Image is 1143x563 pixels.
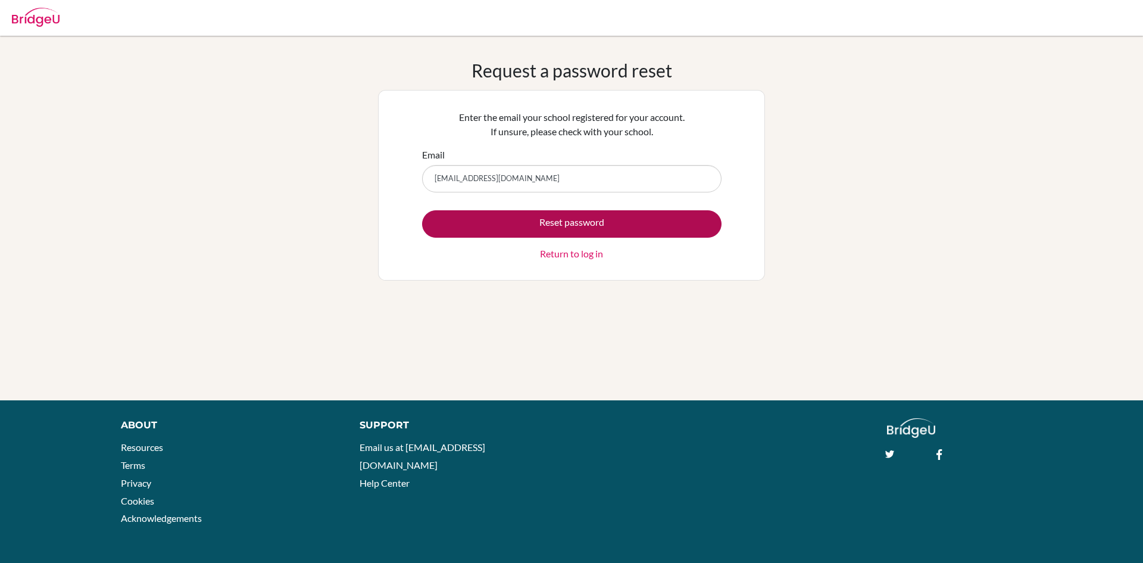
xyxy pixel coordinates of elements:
[121,495,154,506] a: Cookies
[360,441,485,471] a: Email us at [EMAIL_ADDRESS][DOMAIN_NAME]
[121,441,163,453] a: Resources
[887,418,935,438] img: logo_white@2x-f4f0deed5e89b7ecb1c2cc34c3e3d731f90f0f143d5ea2071677605dd97b5244.png
[12,8,60,27] img: Bridge-U
[422,148,445,162] label: Email
[360,418,558,433] div: Support
[540,247,603,261] a: Return to log in
[422,210,722,238] button: Reset password
[471,60,672,81] h1: Request a password reset
[360,477,410,489] a: Help Center
[422,110,722,139] p: Enter the email your school registered for your account. If unsure, please check with your school.
[121,418,333,433] div: About
[121,477,151,489] a: Privacy
[121,512,202,524] a: Acknowledgements
[121,459,145,471] a: Terms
